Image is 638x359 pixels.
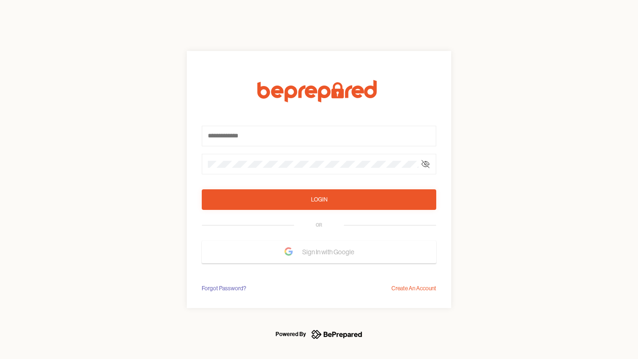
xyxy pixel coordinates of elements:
span: Sign In with Google [302,244,359,260]
button: Login [202,189,436,210]
button: Sign In with Google [202,241,436,263]
div: OR [316,222,322,229]
div: Login [311,195,327,204]
div: Create An Account [391,284,436,293]
div: Forgot Password? [202,284,246,293]
div: Powered By [276,329,306,340]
